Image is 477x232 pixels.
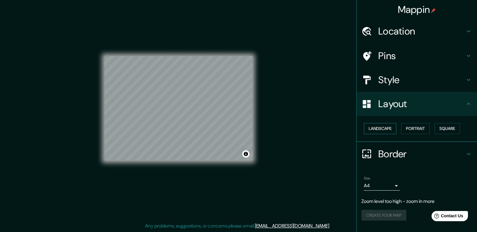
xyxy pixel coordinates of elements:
button: Toggle attribution [242,150,249,158]
h4: Location [378,25,465,37]
canvas: Map [104,56,252,161]
button: Portrait [401,123,430,134]
p: Any problems, suggestions, or concerns please email . [145,222,330,230]
h4: Pins [378,50,465,62]
a: [EMAIL_ADDRESS][DOMAIN_NAME] [255,223,329,229]
h4: Layout [378,98,465,110]
button: Square [435,123,460,134]
h4: Mappin [398,4,436,16]
p: Zoom level too high - zoom in more [361,198,472,205]
div: . [330,222,331,230]
div: Style [357,68,477,92]
label: Size [364,176,370,181]
div: Location [357,19,477,43]
iframe: Help widget launcher [423,209,470,225]
div: Pins [357,44,477,68]
button: Landscape [364,123,396,134]
div: Layout [357,92,477,116]
div: Border [357,142,477,166]
h4: Border [378,148,465,160]
div: A4 [364,181,400,191]
div: . [331,222,332,230]
img: pin-icon.png [431,8,436,13]
h4: Style [378,74,465,86]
